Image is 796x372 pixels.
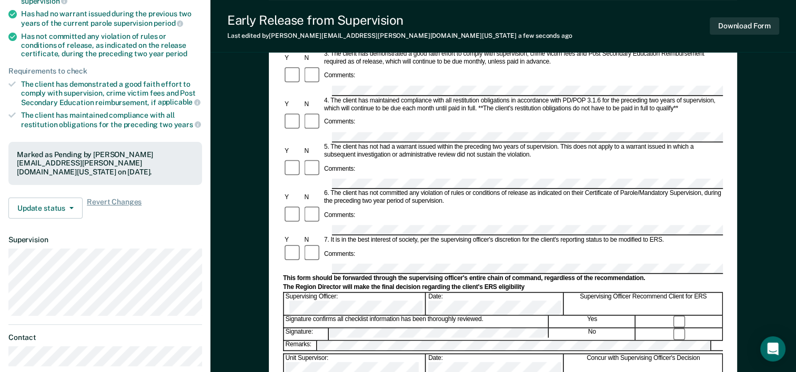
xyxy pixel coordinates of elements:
[283,147,303,155] div: Y
[166,49,187,58] span: period
[323,250,357,258] div: Comments:
[284,340,318,350] div: Remarks:
[21,111,202,129] div: The client has maintained compliance with all restitution obligations for the preceding two
[21,9,202,27] div: Has had no warrant issued during the previous two years of the current parole supervision
[303,54,323,62] div: N
[323,97,723,112] div: 4. The client has maintained compliance with all restitution obligations in accordance with PD/PO...
[565,293,723,315] div: Supervising Officer Recommend Client for ERS
[284,316,549,327] div: Signature confirms all checklist information has been thoroughly reviewed.
[8,198,83,219] button: Update status
[303,147,323,155] div: N
[549,316,636,327] div: Yes
[227,32,572,39] div: Last edited by [PERSON_NAME][EMAIL_ADDRESS][PERSON_NAME][DOMAIN_NAME][US_STATE]
[303,236,323,244] div: N
[21,80,202,107] div: The client has demonstrated a good faith effort to comply with supervision, crime victim fees and...
[227,13,572,28] div: Early Release from Supervision
[323,190,723,205] div: 6. The client has not committed any violation of rules or conditions of release as indicated on t...
[710,17,779,35] button: Download Form
[21,32,202,58] div: Has not committed any violation of rules or conditions of release, as indicated on the release ce...
[303,100,323,108] div: N
[283,283,723,291] div: The Region Director will make the final decision regarding the client's ERS eligibility
[154,19,183,27] span: period
[323,143,723,159] div: 5. The client has not had a warrant issued within the preceding two years of supervision. This do...
[303,193,323,201] div: N
[87,198,142,219] span: Revert Changes
[323,165,357,173] div: Comments:
[323,50,723,66] div: 3. The client has demonstrated a good faith effort to comply with supervision, crime victim fees ...
[8,235,202,244] dt: Supervision
[323,72,357,80] div: Comments:
[518,32,572,39] span: a few seconds ago
[323,211,357,219] div: Comments:
[283,54,303,62] div: Y
[549,328,636,340] div: No
[283,100,303,108] div: Y
[8,67,202,76] div: Requirements to check
[17,150,194,177] div: Marked as Pending by [PERSON_NAME][EMAIL_ADDRESS][PERSON_NAME][DOMAIN_NAME][US_STATE] on [DATE].
[284,328,329,340] div: Signature:
[284,293,426,315] div: Supervising Officer:
[8,333,202,342] dt: Contact
[283,236,303,244] div: Y
[283,193,303,201] div: Y
[158,98,200,106] span: applicable
[323,236,723,244] div: 7. It is in the best interest of society, per the supervising officer's discretion for the client...
[427,293,563,315] div: Date:
[174,120,201,129] span: years
[323,118,357,126] div: Comments:
[760,336,785,361] div: Open Intercom Messenger
[283,275,723,283] div: This form should be forwarded through the supervising officer's entire chain of command, regardle...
